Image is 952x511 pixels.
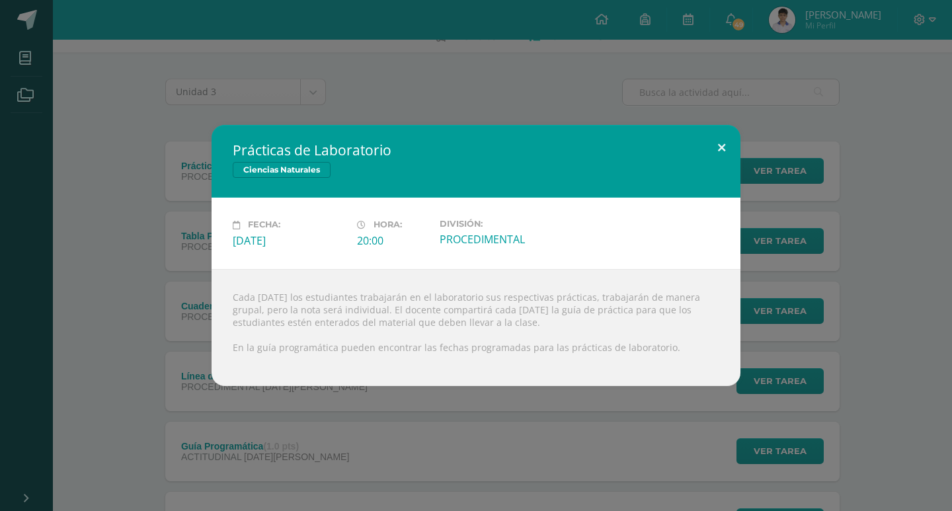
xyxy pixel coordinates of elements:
[374,220,402,230] span: Hora:
[440,219,553,229] label: División:
[248,220,280,230] span: Fecha:
[357,233,429,248] div: 20:00
[212,269,740,386] div: Cada [DATE] los estudiantes trabajarán en el laboratorio sus respectivas prácticas, trabajarán de...
[233,233,346,248] div: [DATE]
[233,162,331,178] span: Ciencias Naturales
[703,125,740,170] button: Close (Esc)
[440,232,553,247] div: PROCEDIMENTAL
[233,141,719,159] h2: Prácticas de Laboratorio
